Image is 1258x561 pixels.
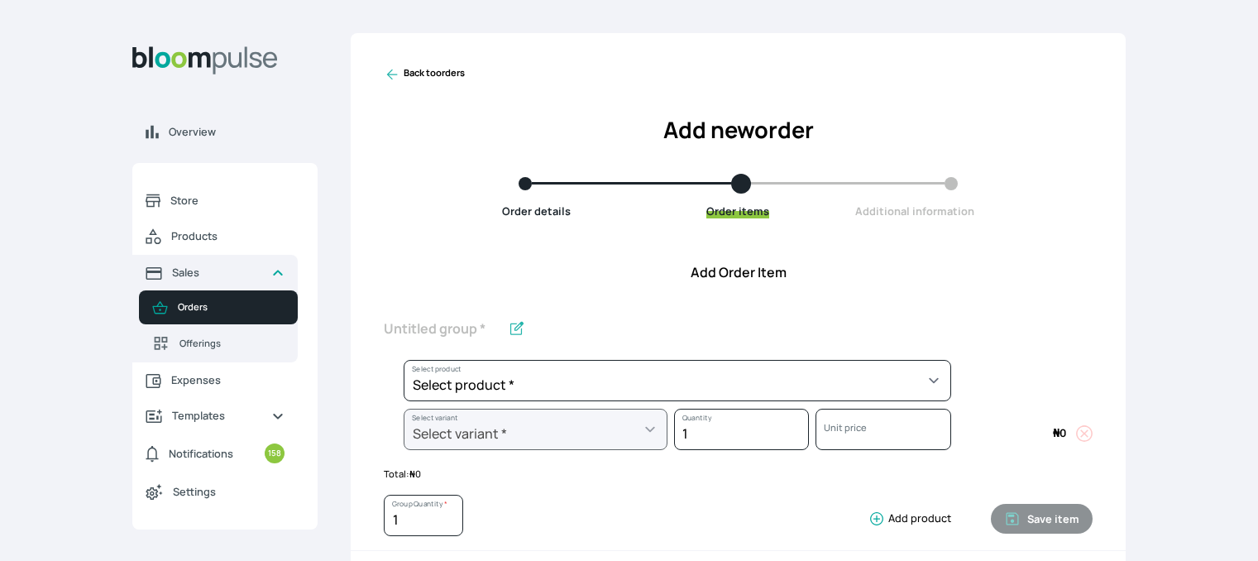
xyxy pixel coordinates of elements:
[855,204,974,218] span: Additional information
[179,337,285,351] span: Offerings
[265,444,285,463] small: 158
[139,290,298,324] a: Orders
[172,408,258,424] span: Templates
[171,228,285,244] span: Products
[171,372,285,388] span: Expenses
[384,113,1093,147] h2: Add new order
[384,312,501,347] input: Untitled group *
[384,66,465,83] a: Back toorders
[384,467,1093,482] p: Total:
[132,33,318,541] aside: Sidebar
[132,362,298,398] a: Expenses
[409,467,421,480] span: 0
[1053,425,1066,440] span: 0
[132,46,278,74] img: Bloom Logo
[173,484,285,500] span: Settings
[1053,425,1059,440] span: ₦
[409,467,415,480] span: ₦
[502,204,571,218] span: Order details
[132,473,298,510] a: Settings
[132,255,298,290] a: Sales
[169,446,233,462] span: Notifications
[132,218,298,255] a: Products
[991,504,1093,534] button: Save item
[132,434,298,473] a: Notifications158
[351,262,1126,282] h4: Add Order Item
[862,511,951,527] button: Add product
[132,183,298,218] a: Store
[178,300,285,314] span: Orders
[169,124,304,140] span: Overview
[170,193,285,209] span: Store
[706,204,769,218] span: Order items
[139,324,298,362] a: Offerings
[132,114,318,150] a: Overview
[172,265,258,280] span: Sales
[132,398,298,434] a: Templates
